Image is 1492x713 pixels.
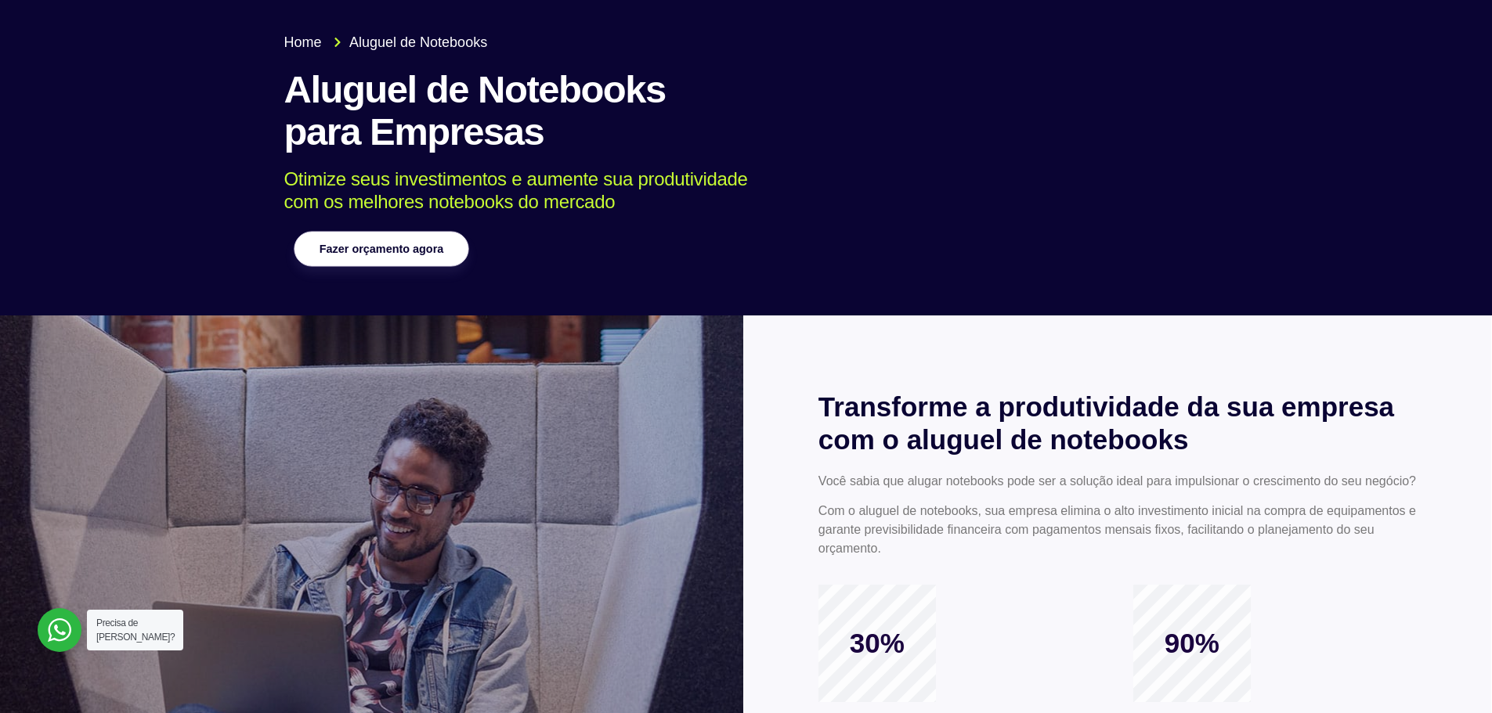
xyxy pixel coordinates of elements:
a: Fazer orçamento agora [294,232,468,267]
span: Precisa de [PERSON_NAME]? [96,618,175,643]
span: Fazer orçamento agora [319,243,443,254]
span: 90% [1133,627,1251,660]
h1: Aluguel de Notebooks para Empresas [284,69,1208,153]
h2: Transforme a produtividade da sua empresa com o aluguel de notebooks [818,391,1417,456]
p: Você sabia que alugar notebooks pode ser a solução ideal para impulsionar o crescimento do seu ne... [818,472,1417,491]
span: Home [284,32,322,53]
span: Aluguel de Notebooks [345,32,487,53]
p: Com o aluguel de notebooks, sua empresa elimina o alto investimento inicial na compra de equipame... [818,502,1417,558]
span: 30% [818,627,936,660]
p: Otimize seus investimentos e aumente sua produtividade com os melhores notebooks do mercado [284,168,1186,214]
div: Widget de chat [1210,513,1492,713]
iframe: Chat Widget [1210,513,1492,713]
